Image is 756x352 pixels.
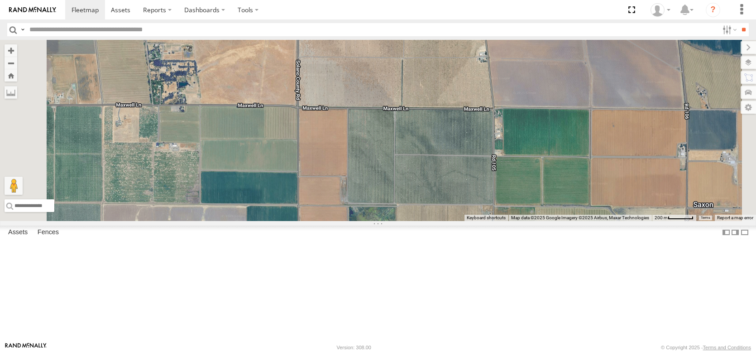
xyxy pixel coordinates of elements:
[5,177,23,195] button: Drag Pegman onto the map to open Street View
[9,7,56,13] img: rand-logo.svg
[337,345,371,350] div: Version: 308.00
[740,226,749,239] label: Hide Summary Table
[467,215,506,221] button: Keyboard shortcuts
[5,44,17,57] button: Zoom in
[741,101,756,114] label: Map Settings
[703,345,751,350] a: Terms and Conditions
[717,215,753,220] a: Report a map error
[4,226,32,239] label: Assets
[706,3,720,17] i: ?
[647,3,674,17] div: Dennis Braga
[701,216,710,220] a: Terms (opens in new tab)
[655,215,668,220] span: 200 m
[19,23,26,36] label: Search Query
[661,345,751,350] div: © Copyright 2025 -
[5,69,17,82] button: Zoom Home
[33,226,63,239] label: Fences
[5,343,47,352] a: Visit our Website
[719,23,738,36] label: Search Filter Options
[722,226,731,239] label: Dock Summary Table to the Left
[652,215,696,221] button: Map Scale: 200 m per 53 pixels
[5,57,17,69] button: Zoom out
[731,226,740,239] label: Dock Summary Table to the Right
[511,215,649,220] span: Map data ©2025 Google Imagery ©2025 Airbus, Maxar Technologies
[5,86,17,99] label: Measure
